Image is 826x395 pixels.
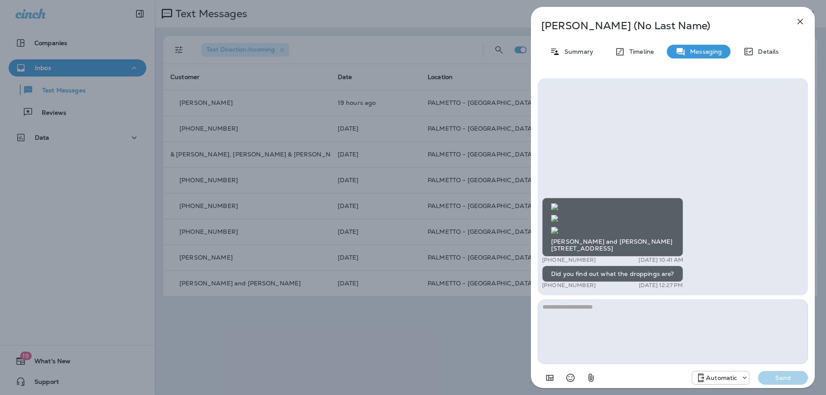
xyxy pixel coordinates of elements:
img: twilio-download [551,215,558,222]
div: Did you find out what the droppings are? [542,266,683,282]
p: [DATE] 10:41 AM [638,257,683,263]
p: [PHONE_NUMBER] [542,257,596,263]
p: [PHONE_NUMBER] [542,282,596,289]
p: Details [754,48,779,55]
img: twilio-download [551,227,558,234]
p: Timeline [625,48,654,55]
div: [PERSON_NAME] and [PERSON_NAME] [STREET_ADDRESS] [542,198,683,257]
p: Messaging [686,48,722,55]
p: [DATE] 12:27 PM [639,282,683,289]
p: [PERSON_NAME] (No Last Name) [541,20,776,32]
p: Automatic [706,374,737,381]
p: Summary [560,48,593,55]
button: Select an emoji [562,369,579,386]
button: Add in a premade template [541,369,558,386]
img: twilio-download [551,203,558,210]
